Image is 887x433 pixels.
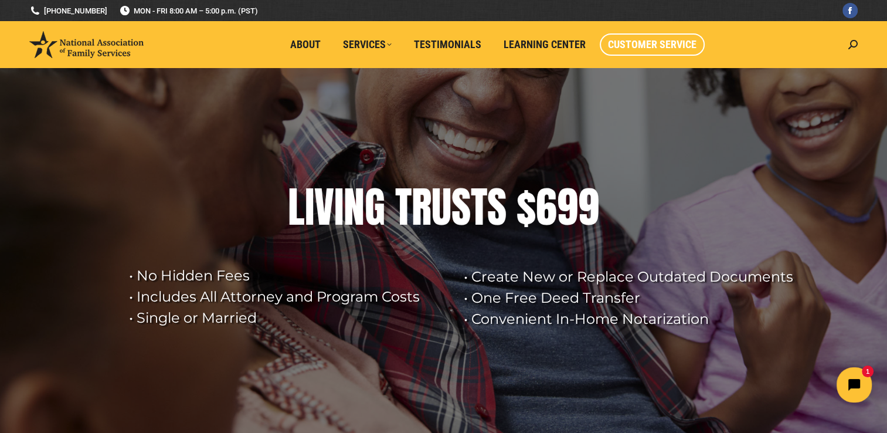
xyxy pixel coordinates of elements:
span: Customer Service [608,38,696,51]
a: Learning Center [495,33,594,56]
div: 9 [578,184,599,231]
a: Facebook page opens in new window [842,3,858,18]
iframe: Tidio Chat [680,357,882,412]
div: V [314,184,334,231]
a: About [282,33,329,56]
div: R [412,184,431,231]
img: National Association of Family Services [29,31,144,58]
rs-layer: • Create New or Replace Outdated Documents • One Free Deed Transfer • Convenient In-Home Notariza... [464,266,804,330]
span: Learning Center [504,38,586,51]
a: Customer Service [600,33,705,56]
a: [PHONE_NUMBER] [29,5,107,16]
div: I [334,184,344,231]
div: T [395,184,412,231]
div: 6 [536,184,557,231]
rs-layer: • No Hidden Fees • Includes All Attorney and Program Costs • Single or Married [129,265,449,329]
span: About [290,38,321,51]
div: T [471,184,487,231]
div: $ [516,184,536,231]
div: S [487,184,507,231]
div: U [431,184,451,231]
span: Services [343,38,392,51]
div: I [305,184,314,231]
span: MON - FRI 8:00 AM – 5:00 p.m. (PST) [119,5,258,16]
a: Testimonials [406,33,490,56]
div: G [365,184,385,231]
div: N [344,184,365,231]
span: Testimonials [414,38,481,51]
div: L [288,184,305,231]
div: S [451,184,471,231]
div: 9 [557,184,578,231]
